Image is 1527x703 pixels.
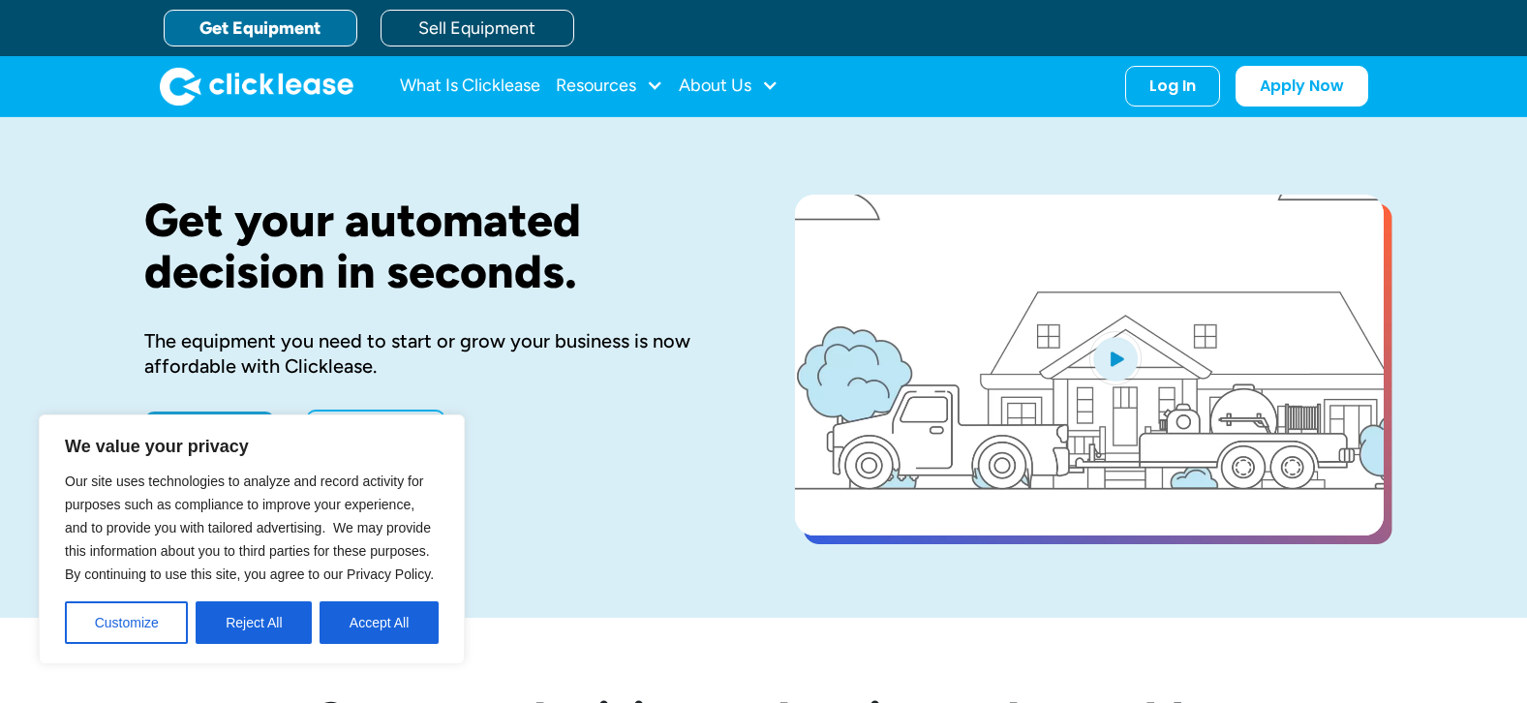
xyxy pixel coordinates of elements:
[556,67,663,106] div: Resources
[320,601,439,644] button: Accept All
[795,195,1384,535] a: open lightbox
[164,10,357,46] a: Get Equipment
[1149,76,1196,96] div: Log In
[1236,66,1368,107] a: Apply Now
[196,601,312,644] button: Reject All
[381,10,574,46] a: Sell Equipment
[65,435,439,458] p: We value your privacy
[160,67,353,106] img: Clicklease logo
[144,328,733,379] div: The equipment you need to start or grow your business is now affordable with Clicklease.
[1089,331,1142,385] img: Blue play button logo on a light blue circular background
[160,67,353,106] a: home
[306,410,445,452] a: Learn More
[39,414,465,664] div: We value your privacy
[65,474,434,582] span: Our site uses technologies to analyze and record activity for purposes such as compliance to impr...
[144,195,733,297] h1: Get your automated decision in seconds.
[400,67,540,106] a: What Is Clicklease
[679,67,779,106] div: About Us
[144,412,275,450] a: Apply Now
[65,601,188,644] button: Customize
